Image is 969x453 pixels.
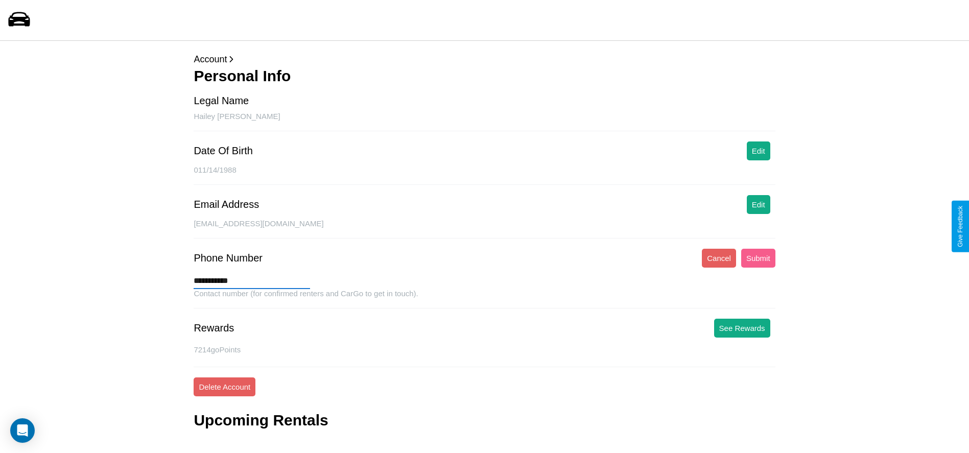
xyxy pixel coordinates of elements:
[747,141,770,160] button: Edit
[194,219,775,239] div: [EMAIL_ADDRESS][DOMAIN_NAME]
[194,165,775,185] div: 011/14/1988
[194,51,775,67] p: Account
[10,418,35,443] div: Open Intercom Messenger
[194,289,775,308] div: Contact number (for confirmed renters and CarGo to get in touch).
[194,112,775,131] div: Hailey [PERSON_NAME]
[194,343,775,356] p: 7214 goPoints
[714,319,770,338] button: See Rewards
[194,95,249,107] div: Legal Name
[194,199,259,210] div: Email Address
[194,252,263,264] div: Phone Number
[194,322,234,334] div: Rewards
[194,377,255,396] button: Delete Account
[194,145,253,157] div: Date Of Birth
[747,195,770,214] button: Edit
[194,67,775,85] h3: Personal Info
[957,206,964,247] div: Give Feedback
[741,249,775,268] button: Submit
[194,412,328,429] h3: Upcoming Rentals
[702,249,736,268] button: Cancel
